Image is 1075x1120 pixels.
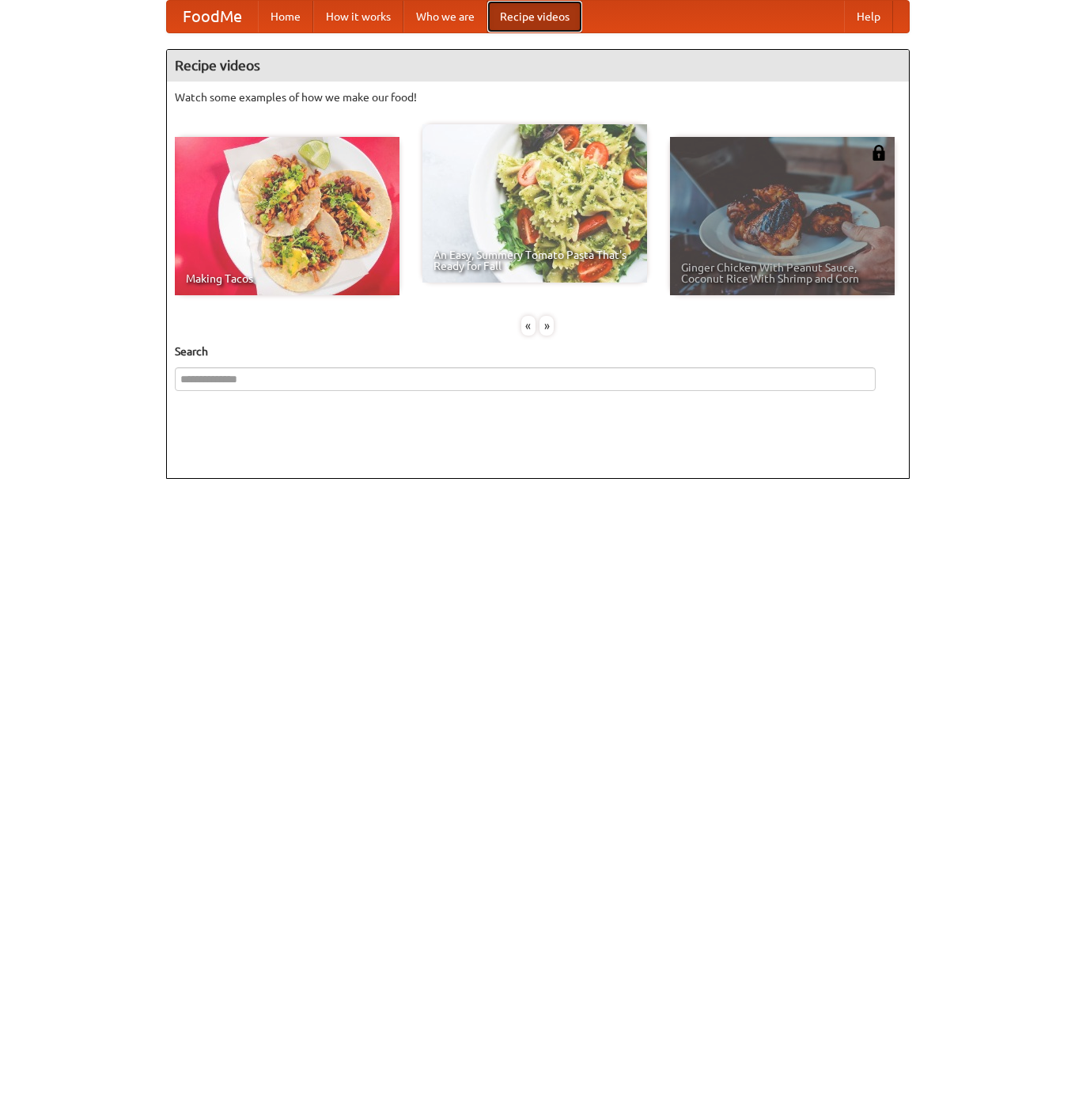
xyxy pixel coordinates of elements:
span: An Easy, Summery Tomato Pasta That's Ready for Fall [433,249,636,271]
a: Home [258,1,313,32]
a: Recipe videos [487,1,582,32]
img: 483408.png [871,145,887,161]
a: Making Tacos [175,137,399,295]
a: FoodMe [167,1,258,32]
div: « [521,316,536,336]
a: Who we are [403,1,487,32]
span: Making Tacos [186,273,388,284]
p: Watch some examples of how we make our food! [175,89,901,105]
a: How it works [313,1,403,32]
a: An Easy, Summery Tomato Pasta That's Ready for Fall [422,124,647,283]
div: » [539,316,554,336]
a: Help [844,1,893,32]
h5: Search [175,344,901,359]
h4: Recipe videos [167,50,909,82]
